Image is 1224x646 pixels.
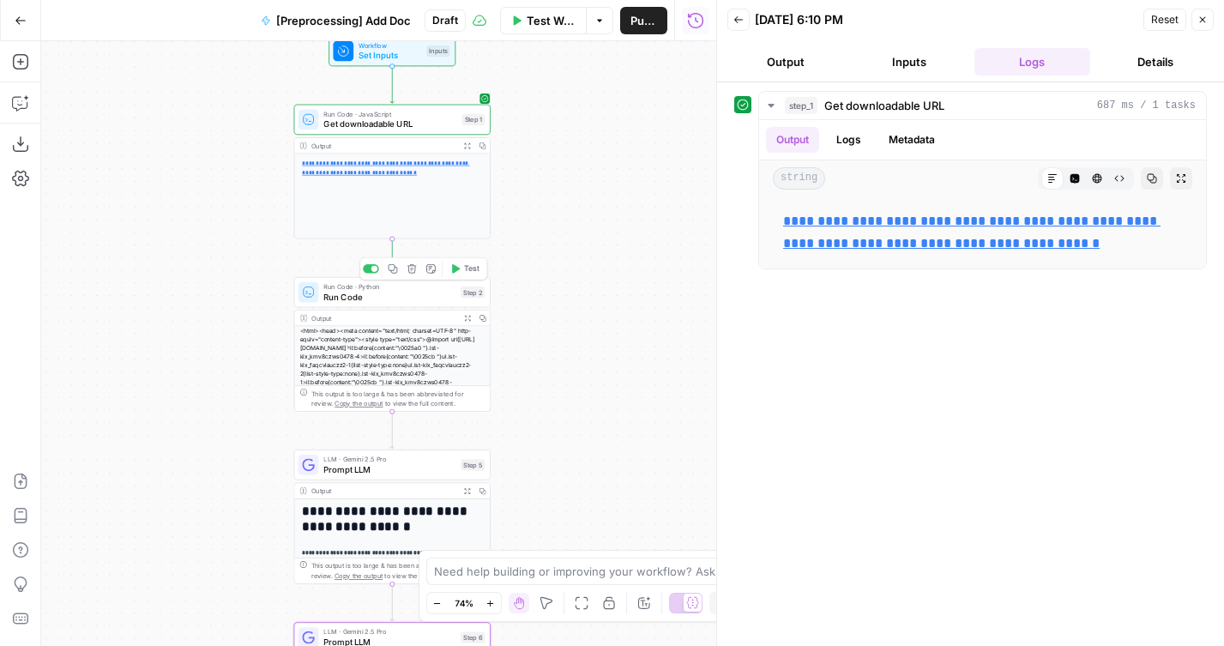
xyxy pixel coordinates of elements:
g: Edge from step_5 to step_6 [390,584,394,621]
div: Output [311,141,456,151]
button: Inputs [851,48,968,75]
button: Reset [1143,9,1186,31]
span: Run Code · JavaScript [323,109,456,119]
span: Copy the output [335,400,383,408]
span: Get downloadable URL [824,97,944,114]
button: Output [766,127,819,153]
div: Step 2 [461,287,485,298]
g: Edge from start to step_1 [390,66,394,103]
button: Logs [974,48,1091,75]
span: Test Workflow [527,12,576,29]
span: Get downloadable URL [323,118,456,130]
span: Copy the output [335,572,383,580]
span: Test [464,263,479,275]
span: LLM · Gemini 2.5 Pro [323,626,455,637]
span: Prompt LLM [323,463,455,476]
div: WorkflowSet InputsInputs [294,36,491,67]
button: Details [1097,48,1214,75]
span: LLM · Gemini 2.5 Pro [323,454,455,464]
div: 687 ms / 1 tasks [759,120,1206,269]
button: Test [445,261,485,277]
span: Run Code · Python [323,281,455,292]
span: 687 ms / 1 tasks [1097,98,1196,113]
button: Publish [620,7,667,34]
span: Publish [630,12,657,29]
div: Output [311,313,456,323]
button: Logs [826,127,871,153]
span: Workflow [359,40,421,51]
span: [Preprocessing] Add Doc [276,12,411,29]
button: 687 ms / 1 tasks [759,92,1206,119]
button: [Preprocessing] Add Doc [250,7,421,34]
span: Run Code [323,290,455,303]
span: Set Inputs [359,49,421,62]
div: Run Code · PythonRun CodeStep 2TestOutput<html><head><meta content="text/html; charset=UTF-8" htt... [294,277,491,412]
span: step_1 [785,97,817,114]
button: Metadata [878,127,945,153]
span: Draft [432,13,458,28]
div: This output is too large & has been abbreviated for review. to view the full content. [311,388,485,408]
span: 74% [455,596,473,610]
div: Inputs [426,45,449,57]
div: <html><head><meta content="text/html; charset=UTF-8" http-equiv="content-type"><style type="text/... [294,327,490,438]
div: Output [311,486,456,496]
button: Output [727,48,844,75]
div: Step 6 [461,631,485,643]
div: This output is too large & has been abbreviated for review. to view the full content. [311,561,485,582]
div: Step 1 [462,114,485,125]
div: Step 5 [461,459,485,470]
g: Edge from step_2 to step_5 [390,412,394,449]
button: Test Workflow [500,7,586,34]
span: Reset [1151,12,1179,27]
span: string [773,167,825,190]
